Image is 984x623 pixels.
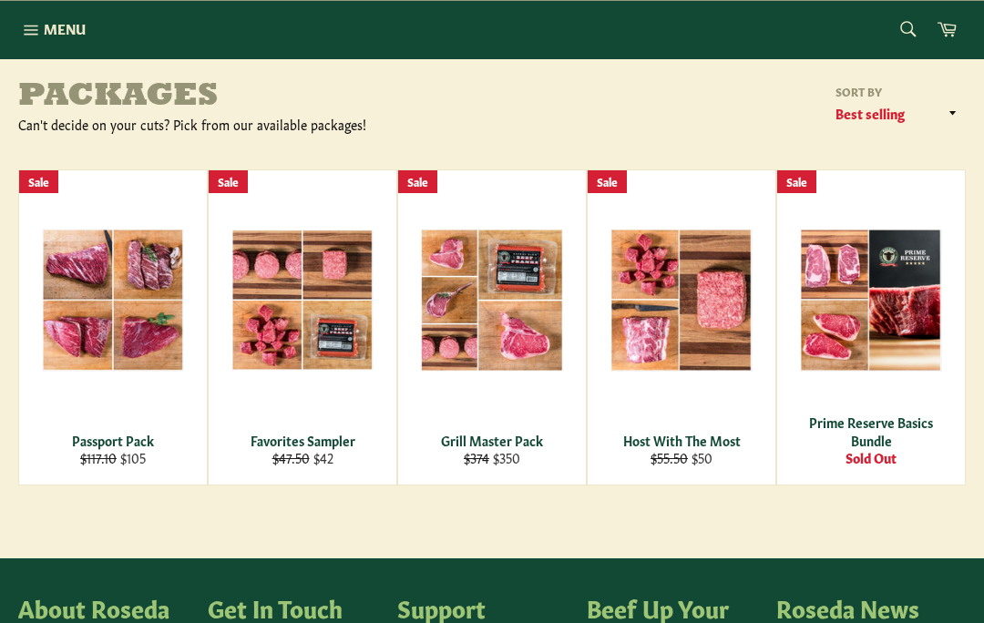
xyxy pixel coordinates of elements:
[18,116,492,133] div: Can't decide on your cuts? Pick from our available packages!
[220,449,385,466] div: $42
[464,448,489,466] s: $374
[610,229,753,372] img: Host With The Most
[588,170,627,193] div: Sale
[31,432,196,449] div: Passport Pack
[208,595,379,620] h4: Get In Touch
[829,84,966,99] label: Sort by
[31,449,196,466] div: $105
[231,230,374,371] img: Favorites Sampler
[651,448,688,466] s: $55.50
[272,448,310,466] s: $47.50
[209,170,248,193] div: Sale
[600,449,764,466] div: $50
[42,229,184,371] img: Passport Pack
[18,169,208,485] a: Passport Pack Passport Pack $117.10 $105
[80,448,117,466] s: $117.10
[44,19,86,38] span: Menu
[19,170,58,193] div: Sale
[220,432,385,449] div: Favorites Sampler
[600,432,764,449] div: Host With The Most
[776,169,966,485] a: Prime Reserve Basics Bundle Prime Reserve Basics Bundle Sold Out
[587,169,776,485] a: Host With The Most Host With The Most $55.50 $50
[208,169,397,485] a: Favorites Sampler Favorites Sampler $47.50 $42
[410,449,575,466] div: $350
[18,79,492,116] h1: Packages
[800,229,942,372] img: Prime Reserve Basics Bundle
[410,432,575,449] div: Grill Master Pack
[777,170,816,193] div: Sale
[421,229,563,372] img: Grill Master Pack
[398,170,437,193] div: Sale
[397,595,569,620] h4: Support
[18,595,190,620] h4: About Roseda
[789,414,954,449] div: Prime Reserve Basics Bundle
[397,169,587,485] a: Grill Master Pack Grill Master Pack $374 $350
[789,449,954,466] div: Sold Out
